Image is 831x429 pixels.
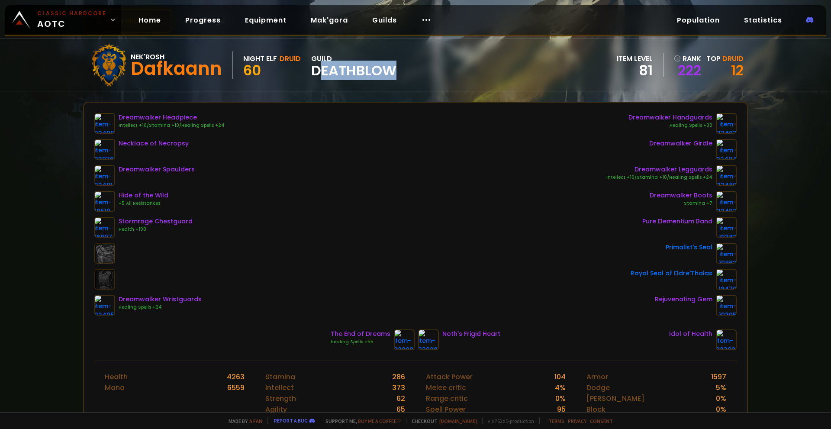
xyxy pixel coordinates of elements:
[37,10,106,17] small: Classic Hardcore
[274,417,308,424] a: Report a bug
[37,10,106,30] span: AOTC
[265,404,287,415] div: Agility
[586,382,610,393] div: Dodge
[227,371,245,382] div: 4263
[586,404,606,415] div: Block
[642,217,712,226] div: Pure Elementium Band
[650,200,712,207] div: Stamina +7
[442,329,500,339] div: Noth's Frigid Heart
[265,393,296,404] div: Strength
[555,393,566,404] div: 0 %
[94,165,115,186] img: item-22491
[617,53,653,64] div: item level
[392,371,405,382] div: 286
[394,329,415,350] img: item-22988
[548,418,564,424] a: Terms
[94,191,115,212] img: item-18510
[617,64,653,77] div: 81
[554,371,566,382] div: 104
[674,64,701,77] a: 222
[94,217,115,238] img: item-16897
[227,382,245,393] div: 6559
[650,191,712,200] div: Dreamwalker Boots
[238,11,293,29] a: Equipment
[304,11,355,29] a: Mak'gora
[586,393,644,404] div: [PERSON_NAME]
[649,139,712,148] div: Dreamwalker Girdle
[426,393,468,404] div: Range critic
[731,61,744,80] a: 12
[716,269,737,290] img: item-18470
[396,393,405,404] div: 62
[426,371,473,382] div: Attack Power
[711,371,726,382] div: 1597
[243,61,261,80] span: 60
[482,418,534,424] span: v. d752d5 - production
[94,113,115,134] img: item-22490
[606,165,712,174] div: Dreamwalker Legguards
[669,329,712,339] div: Idol of Health
[655,295,712,304] div: Rejuvenating Gem
[223,418,262,424] span: Made by
[119,226,193,233] div: Health +100
[131,62,222,75] div: Dafkaann
[716,382,726,393] div: 5 %
[716,393,726,404] div: 0 %
[406,418,477,424] span: Checkout
[631,269,712,278] div: Royal Seal of Eldre'Thalas
[105,382,125,393] div: Mana
[716,295,737,316] img: item-19395
[716,217,737,238] img: item-19382
[628,113,712,122] div: Dreamwalker Handguards
[716,404,726,415] div: 0 %
[105,371,128,382] div: Health
[674,53,701,64] div: rank
[716,191,737,212] img: item-22492
[716,243,737,264] img: item-19863
[119,122,225,129] div: Intellect +10/Stamina +10/Healing Spells +24
[94,295,115,316] img: item-22495
[5,5,121,35] a: Classic HardcoreAOTC
[94,139,115,160] img: item-23036
[568,418,586,424] a: Privacy
[666,243,712,252] div: Primalist's Seal
[320,418,401,424] span: Support me,
[716,329,737,350] img: item-22399
[716,165,737,186] img: item-22489
[331,339,390,345] div: Healing Spells +55
[358,418,401,424] a: Buy me a coffee
[119,295,202,304] div: Dreamwalker Wristguards
[119,139,189,148] div: Necklace of Necropsy
[590,418,613,424] a: Consent
[119,165,195,174] div: Dreamwalker Spaulders
[243,53,277,64] div: Night Elf
[716,113,737,134] img: item-22493
[311,64,396,77] span: DeathBlow
[586,371,608,382] div: Armor
[365,11,404,29] a: Guilds
[555,382,566,393] div: 4 %
[265,382,294,393] div: Intellect
[439,418,477,424] a: [DOMAIN_NAME]
[280,53,301,64] div: Druid
[119,191,168,200] div: Hide of the Wild
[606,174,712,181] div: Intellect +10/Stamina +10/Healing Spells +24
[670,11,727,29] a: Population
[131,52,222,62] div: Nek'Rosh
[178,11,228,29] a: Progress
[249,418,262,424] a: a fan
[331,329,390,339] div: The End of Dreams
[706,53,744,64] div: Top
[132,11,168,29] a: Home
[426,404,466,415] div: Spell Power
[722,54,744,64] span: Druid
[396,404,405,415] div: 65
[557,404,566,415] div: 95
[311,53,396,77] div: guild
[119,113,225,122] div: Dreamwalker Headpiece
[119,304,202,311] div: Healing Spells +24
[716,139,737,160] img: item-22494
[119,200,168,207] div: +5 All Resistances
[737,11,789,29] a: Statistics
[426,382,466,393] div: Melee critic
